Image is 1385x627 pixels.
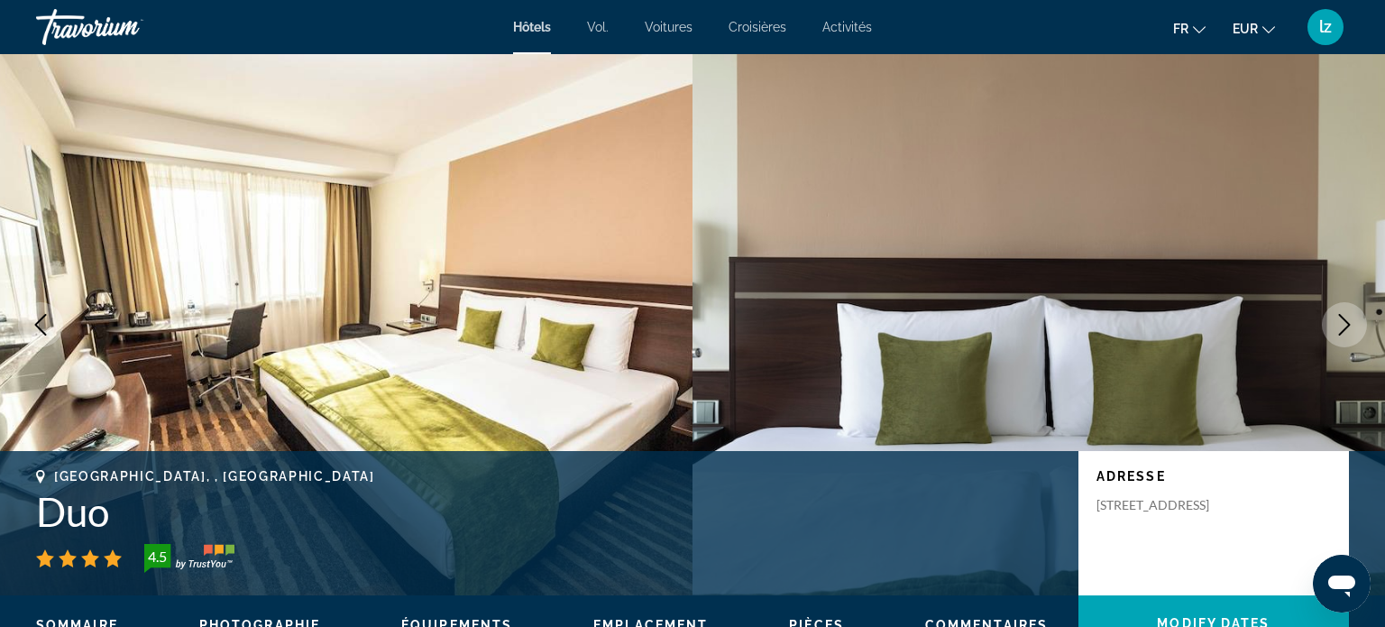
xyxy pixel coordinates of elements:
[1233,22,1258,36] font: EUR
[1322,302,1367,347] button: Next image
[139,546,175,567] div: 4.5
[822,20,872,34] a: Activités
[513,20,551,34] a: Hôtels
[36,4,216,51] a: Travorium
[1173,15,1206,41] button: Changer de langue
[1302,8,1349,46] button: Menu utilisateur
[587,20,609,34] a: Vol.
[18,302,63,347] button: Previous image
[645,20,692,34] a: Voitures
[729,20,786,34] a: Croisières
[1319,17,1332,36] font: lz
[1096,469,1331,484] p: Adresse
[1173,22,1188,36] font: fr
[54,469,375,484] span: [GEOGRAPHIC_DATA], , [GEOGRAPHIC_DATA]
[36,488,1060,535] h1: Duo
[1233,15,1275,41] button: Changer de devise
[144,544,234,573] img: TrustYou guest rating badge
[1313,555,1371,613] iframe: Bouton de lancement de la fenêtre de messagerie
[1096,497,1241,513] p: [STREET_ADDRESS]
